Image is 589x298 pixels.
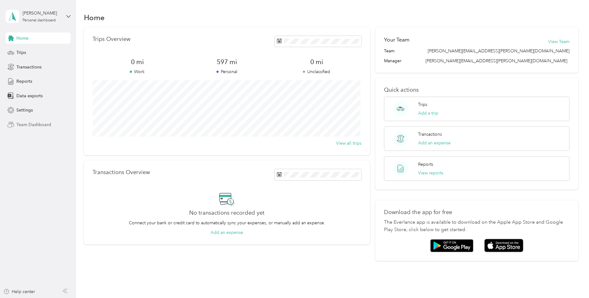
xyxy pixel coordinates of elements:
[16,93,43,99] span: Data exports
[384,36,409,44] h2: Your Team
[418,170,443,176] button: View reports
[16,64,41,70] span: Transactions
[430,239,473,252] img: Google play
[336,140,361,147] button: View all trips
[3,288,35,295] button: Help center
[384,219,569,234] p: The Everlance app is available to download on the Apple App Store and Google Play Store, click be...
[418,110,438,116] button: Add a trip
[16,107,33,113] span: Settings
[425,58,567,64] span: [PERSON_NAME][EMAIL_ADDRESS][PERSON_NAME][DOMAIN_NAME]
[16,35,28,42] span: Home
[384,48,395,54] span: Team
[189,210,264,216] h2: No transactions recorded yet
[418,131,442,138] p: Transactions
[23,19,56,22] div: Personal dashboard
[272,58,361,66] span: 0 mi
[384,58,401,64] span: Manager
[418,101,427,108] p: Trips
[272,68,361,75] p: Unclassified
[93,58,182,66] span: 0 mi
[418,140,451,146] button: Add an expense
[93,169,150,176] p: Transactions Overview
[16,121,51,128] span: Team Dashboard
[16,49,26,56] span: Trips
[428,48,569,54] span: [PERSON_NAME][EMAIL_ADDRESS][PERSON_NAME][DOMAIN_NAME]
[182,68,272,75] p: Personal
[129,220,325,226] p: Connect your bank or credit card to automatically sync your expenses, or manually add an expense.
[93,36,130,42] p: Trips Overview
[484,239,523,252] img: App store
[23,10,61,16] div: [PERSON_NAME]
[182,58,272,66] span: 597 mi
[84,14,105,21] h1: Home
[93,68,182,75] p: Work
[554,263,589,298] iframe: Everlance-gr Chat Button Frame
[16,78,32,85] span: Reports
[384,209,569,216] p: Download the app for free
[548,38,569,45] button: View Team
[211,229,243,236] button: Add an expense
[418,161,433,168] p: Reports
[384,87,569,93] p: Quick actions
